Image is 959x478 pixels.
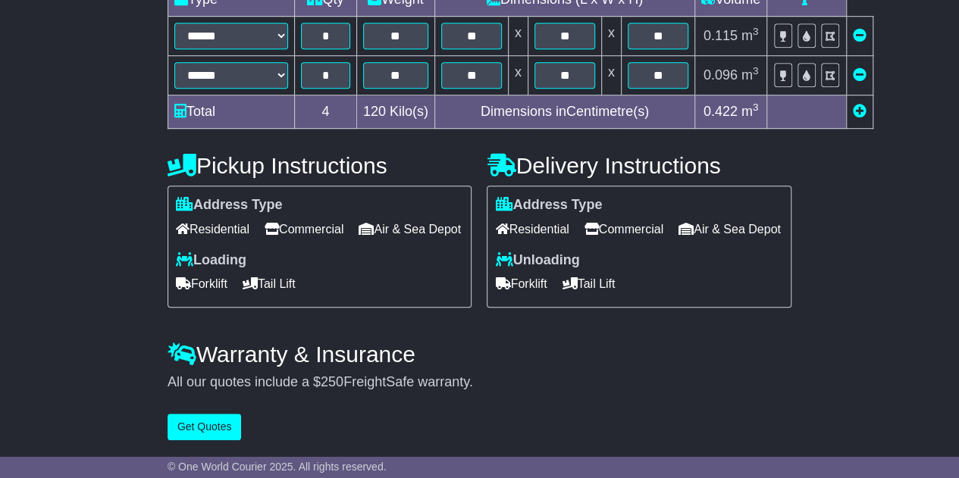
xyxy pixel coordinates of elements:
label: Loading [176,252,246,269]
sup: 3 [753,26,759,37]
span: m [741,67,759,83]
label: Unloading [495,252,579,269]
td: 4 [294,95,356,129]
sup: 3 [753,102,759,113]
span: Residential [495,217,569,241]
a: Add new item [853,104,867,119]
td: Total [168,95,294,129]
td: x [508,56,528,95]
button: Get Quotes [168,414,242,440]
span: Residential [176,217,249,241]
span: Tail Lift [243,272,296,295]
h4: Pickup Instructions [168,153,472,178]
h4: Delivery Instructions [487,153,791,178]
label: Address Type [495,197,602,214]
span: m [741,28,759,43]
span: 0.422 [704,104,738,119]
span: Commercial [265,217,343,241]
span: Air & Sea Depot [679,217,781,241]
span: Forklift [176,272,227,295]
span: Commercial [584,217,663,241]
td: x [601,56,621,95]
td: Kilo(s) [356,95,434,129]
span: 120 [363,104,386,119]
span: © One World Courier 2025. All rights reserved. [168,461,387,473]
sup: 3 [753,65,759,77]
td: Dimensions in Centimetre(s) [434,95,694,129]
td: x [601,17,621,56]
span: 0.115 [704,28,738,43]
a: Remove this item [853,28,867,43]
h4: Warranty & Insurance [168,342,791,367]
a: Remove this item [853,67,867,83]
span: Air & Sea Depot [359,217,461,241]
span: m [741,104,759,119]
span: Forklift [495,272,547,295]
label: Address Type [176,197,283,214]
span: 250 [321,374,343,389]
div: All our quotes include a $ FreightSafe warranty. [168,374,791,391]
span: Tail Lift [562,272,615,295]
span: 0.096 [704,67,738,83]
td: x [508,17,528,56]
